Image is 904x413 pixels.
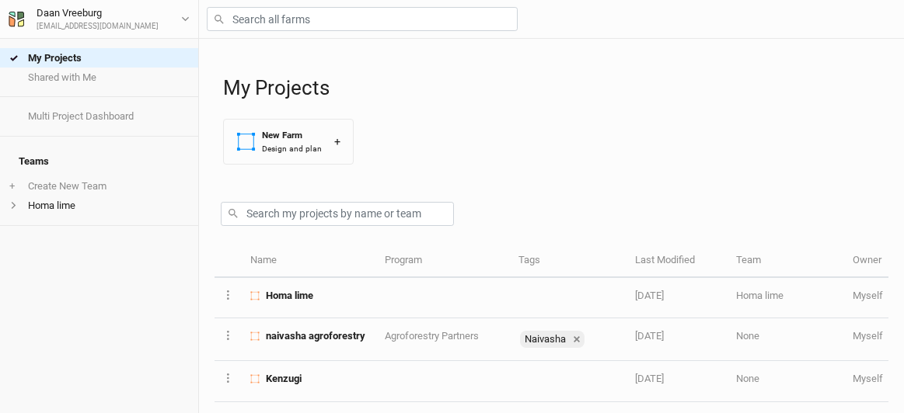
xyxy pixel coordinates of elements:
[510,245,627,278] th: Tags
[728,245,844,278] th: Team
[844,245,892,278] th: Owner
[627,245,728,278] th: Last Modified
[223,76,888,100] h1: My Projects
[37,21,159,33] div: [EMAIL_ADDRESS][DOMAIN_NAME]
[728,361,844,401] td: None
[8,5,190,33] button: Daan Vreeburg[EMAIL_ADDRESS][DOMAIN_NAME]
[375,245,509,278] th: Program
[262,129,322,142] div: New Farm
[728,318,844,361] td: None
[853,290,883,301] span: daan.vreeburg@gmail.com
[520,331,585,348] div: Naivasha
[242,245,375,278] th: Name
[853,373,883,384] span: daan.vreeburg@gmail.com
[385,330,479,342] span: Agroforestry Partners
[728,278,844,318] td: Homa lime
[635,290,664,301] span: Jun 13, 2025 12:43 PM
[635,330,664,342] span: Jun 5, 2025 4:54 PM
[221,202,454,226] input: Search my projects by name or team
[223,119,354,165] button: New FarmDesign and plan+
[262,143,322,154] div: Design and plan
[266,329,365,343] span: naivasha agroforestry
[635,373,664,384] span: May 28, 2025 5:06 PM
[853,330,883,342] span: daan.vreeburg@gmail.com
[9,146,189,177] h4: Teams
[266,372,302,386] span: Kenzugi
[37,5,159,21] div: Daan Vreeburg
[266,289,313,303] span: Homa lime
[334,134,340,150] div: +
[520,331,569,348] div: Naivasha
[207,7,518,31] input: Search all farms
[9,180,15,193] span: +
